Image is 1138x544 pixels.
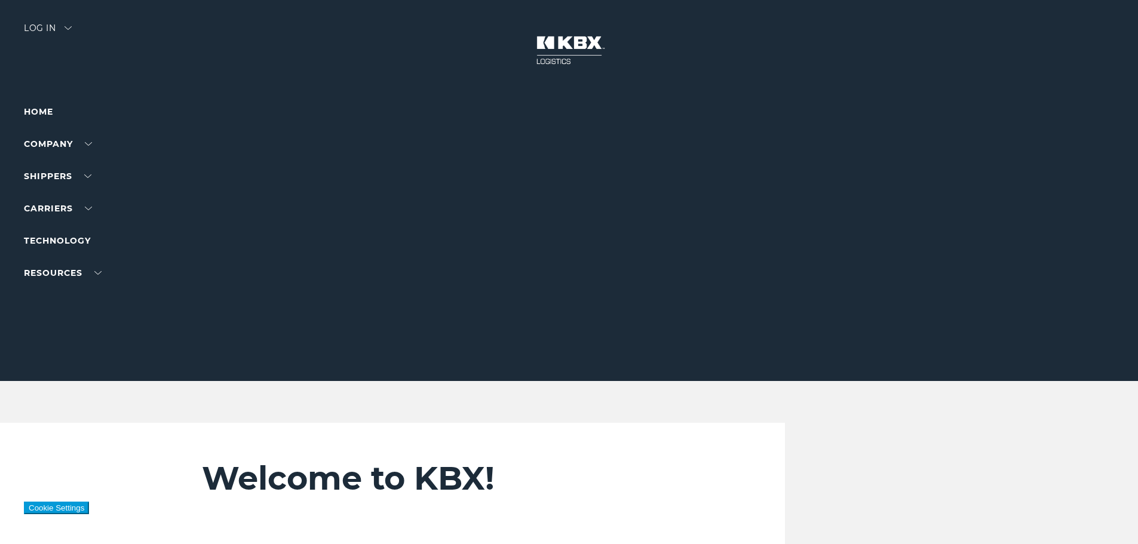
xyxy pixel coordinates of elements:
[524,24,614,76] img: kbx logo
[65,26,72,30] img: arrow
[24,203,92,214] a: Carriers
[24,235,91,246] a: Technology
[24,268,102,278] a: RESOURCES
[24,24,72,41] div: Log in
[24,171,91,182] a: SHIPPERS
[24,502,89,514] button: Cookie Settings
[24,139,92,149] a: Company
[24,106,53,117] a: Home
[202,459,714,498] h2: Welcome to KBX!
